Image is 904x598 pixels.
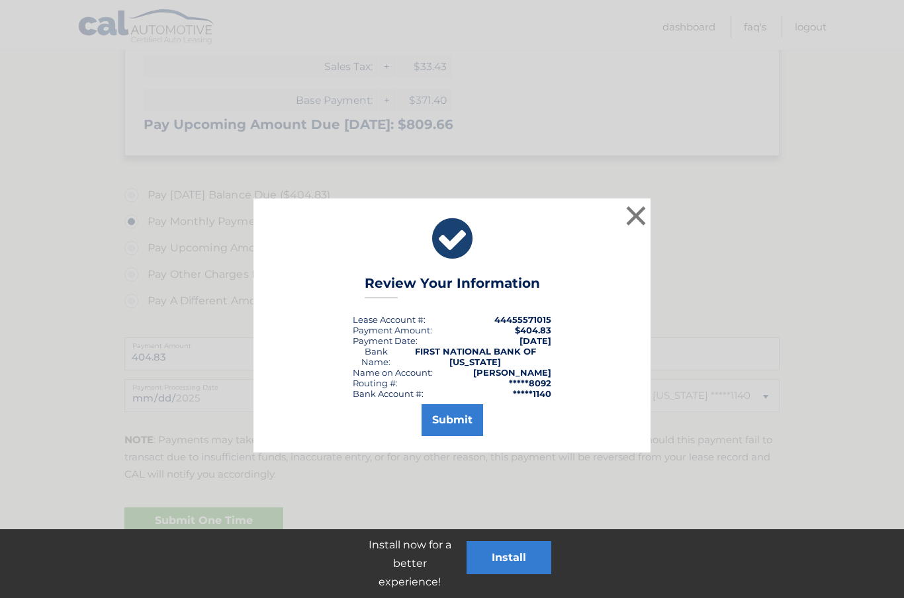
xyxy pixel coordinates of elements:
[353,335,416,346] span: Payment Date
[353,388,424,399] div: Bank Account #:
[623,202,649,229] button: ×
[353,335,418,346] div: :
[520,335,551,346] span: [DATE]
[353,536,467,591] p: Install now for a better experience!
[353,367,433,378] div: Name on Account:
[467,541,551,574] button: Install
[353,314,426,325] div: Lease Account #:
[515,325,551,335] span: $404.83
[353,346,400,367] div: Bank Name:
[494,314,551,325] strong: 44455571015
[353,378,398,388] div: Routing #:
[353,325,432,335] div: Payment Amount:
[473,367,551,378] strong: [PERSON_NAME]
[365,275,540,298] h3: Review Your Information
[422,404,483,436] button: Submit
[415,346,536,367] strong: FIRST NATIONAL BANK OF [US_STATE]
